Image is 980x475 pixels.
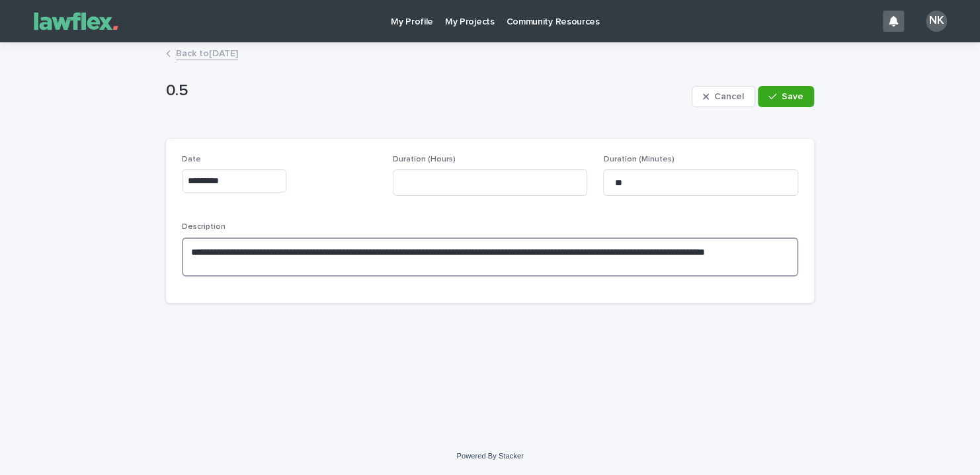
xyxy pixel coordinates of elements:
[182,155,201,163] span: Date
[926,11,947,32] div: NK
[26,8,126,34] img: Gnvw4qrBSHOAfo8VMhG6
[758,86,814,107] button: Save
[603,155,674,163] span: Duration (Minutes)
[182,223,225,231] span: Description
[393,155,456,163] span: Duration (Hours)
[692,86,755,107] button: Cancel
[456,452,523,460] a: Powered By Stacker
[714,92,744,101] span: Cancel
[782,92,803,101] span: Save
[166,81,686,101] p: 0.5
[176,45,238,60] a: Back to[DATE]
